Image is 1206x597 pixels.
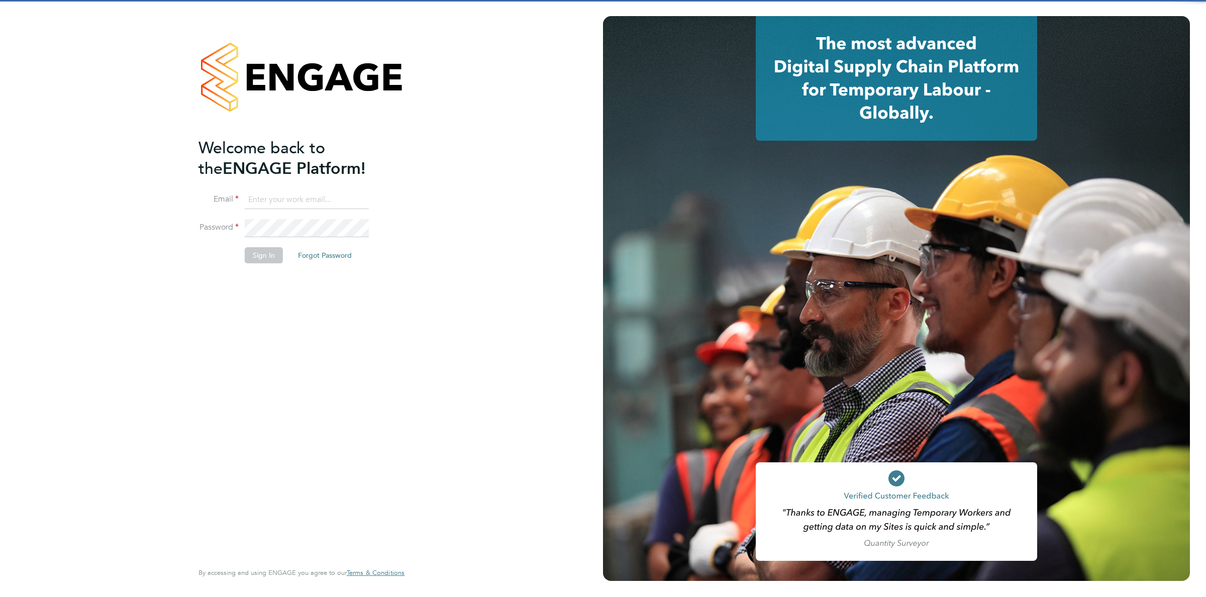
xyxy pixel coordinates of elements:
h2: ENGAGE Platform! [198,138,394,179]
a: Terms & Conditions [347,569,405,577]
label: Email [198,194,239,205]
span: Welcome back to the [198,138,325,178]
button: Forgot Password [290,247,360,263]
label: Password [198,222,239,233]
input: Enter your work email... [245,191,369,209]
span: By accessing and using ENGAGE you agree to our [198,568,405,577]
button: Sign In [245,247,283,263]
